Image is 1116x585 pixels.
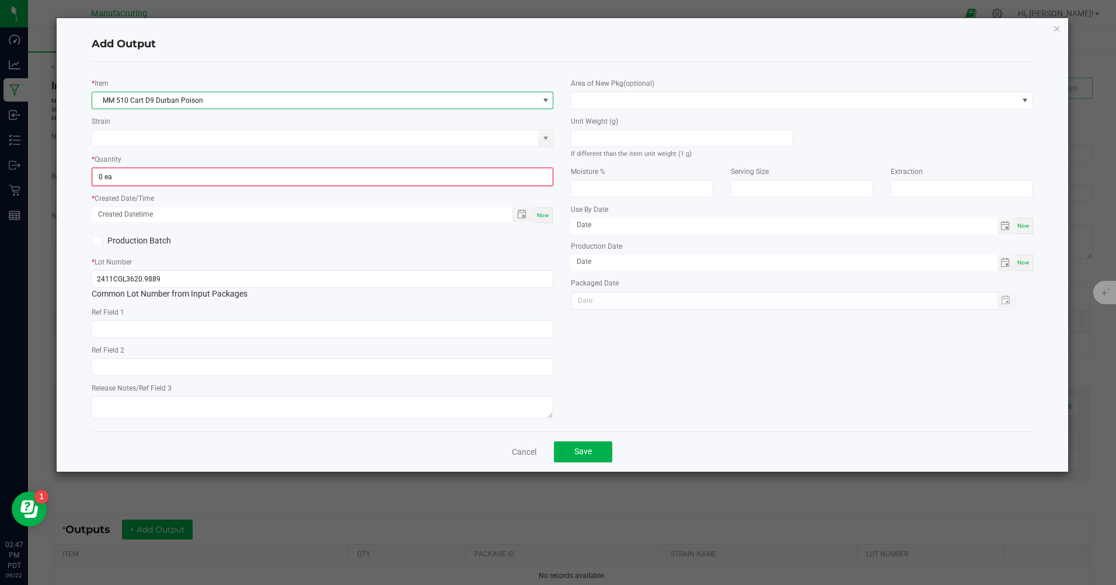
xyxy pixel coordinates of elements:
span: Now [537,212,549,218]
label: Extraction [891,166,923,177]
input: Created Datetime [92,207,499,222]
label: Release Notes/Ref Field 3 [92,383,172,394]
span: Toggle calendar [998,255,1014,271]
label: Production Date [571,241,622,252]
small: If different than the item unit weight (1 g) [571,150,692,158]
label: Quantity [95,154,121,165]
span: Now [1017,259,1030,266]
label: Lot Number [95,257,132,267]
iframe: Resource center unread badge [34,490,48,504]
label: Created Date/Time [95,193,154,204]
label: Use By Date [571,204,608,215]
div: Common Lot Number from Input Packages [92,270,553,300]
span: Toggle calendar [998,218,1014,234]
span: (optional) [623,79,654,88]
a: Cancel [512,446,536,458]
span: Now [1017,222,1030,229]
label: Serving Size [731,166,769,177]
label: Area of New Pkg [571,78,654,89]
iframe: Resource center [12,492,47,527]
label: Strain [92,116,110,127]
label: Moisture % [571,166,605,177]
h4: Add Output [92,37,1033,52]
label: Unit Weight (g) [571,116,618,127]
span: MM 510 Cart D9 Durban Poison [92,92,538,109]
label: Ref Field 2 [92,345,124,356]
label: Item [95,78,109,89]
label: Packaged Date [571,278,619,288]
label: Production Batch [92,235,314,247]
button: Save [554,441,612,462]
span: Toggle popup [512,207,535,222]
span: Save [574,447,592,456]
label: Ref Field 1 [92,307,124,318]
input: Date [571,255,997,269]
input: Date [571,218,997,232]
